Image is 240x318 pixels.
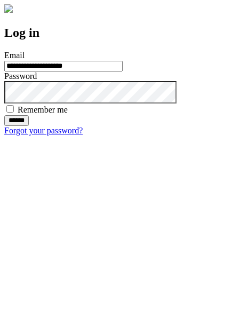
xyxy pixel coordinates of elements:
label: Remember me [18,105,68,114]
img: logo-4e3dc11c47720685a147b03b5a06dd966a58ff35d612b21f08c02c0306f2b779.png [4,4,13,13]
a: Forgot your password? [4,126,83,135]
label: Email [4,51,25,60]
label: Password [4,71,37,81]
h2: Log in [4,26,236,40]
